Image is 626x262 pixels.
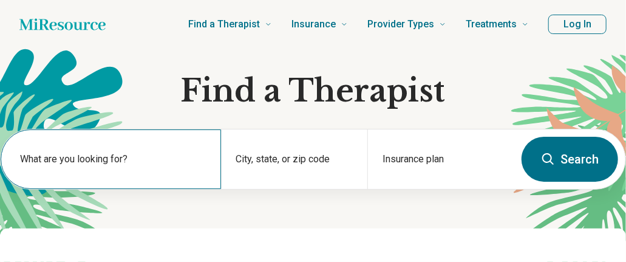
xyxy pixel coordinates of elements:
[367,16,434,33] span: Provider Types
[548,15,607,34] button: Log In
[188,16,260,33] span: Find a Therapist
[20,152,206,167] label: What are you looking for?
[291,16,336,33] span: Insurance
[19,12,106,36] a: Home page
[466,16,517,33] span: Treatments
[522,137,618,182] button: Search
